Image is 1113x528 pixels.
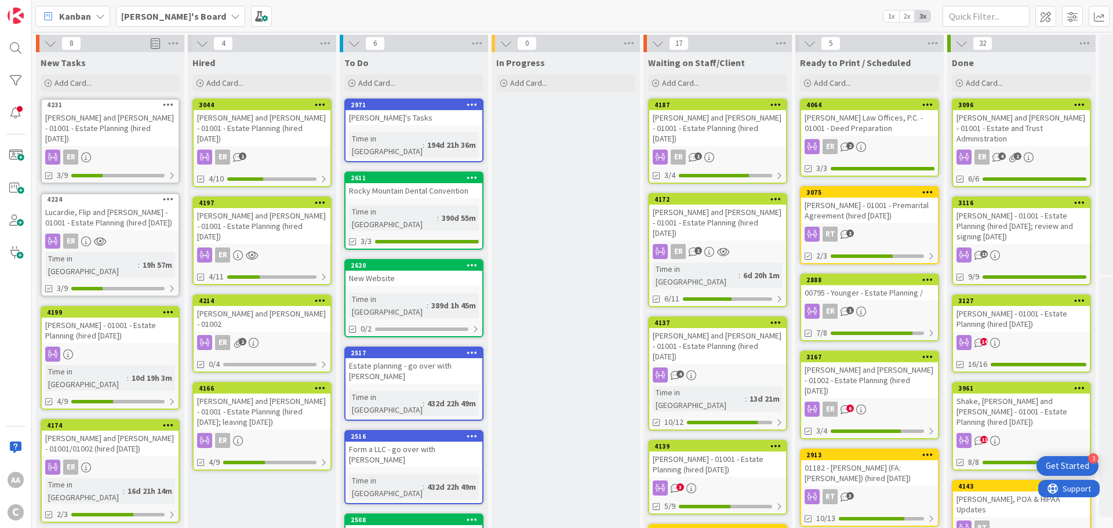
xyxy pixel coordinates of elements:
[129,372,175,384] div: 10d 19h 3m
[806,353,938,361] div: 3167
[45,365,127,391] div: Time in [GEOGRAPHIC_DATA]
[669,37,689,50] span: 17
[213,37,233,50] span: 4
[801,352,938,398] div: 3167[PERSON_NAME] and [PERSON_NAME] - 01002 - Estate Planning (hired [DATE])
[953,306,1090,332] div: [PERSON_NAME] - 01001 - Estate Planning (hired [DATE])
[953,394,1090,429] div: Shake, [PERSON_NAME] and [PERSON_NAME] - 01001 - Estate Planning (hired [DATE])
[351,516,482,524] div: 2508
[42,307,179,343] div: 4199[PERSON_NAME] - 01001 - Estate Planning (hired [DATE])
[194,198,330,244] div: 4197[PERSON_NAME] and [PERSON_NAME] - 01001 - Estate Planning (hired [DATE])
[351,349,482,357] div: 2517
[1046,460,1089,472] div: Get Started
[806,276,938,284] div: 2888
[953,383,1090,394] div: 3961
[215,247,230,263] div: ER
[823,139,838,154] div: ER
[806,101,938,109] div: 4064
[45,252,138,278] div: Time in [GEOGRAPHIC_DATA]
[45,478,123,504] div: Time in [GEOGRAPHIC_DATA]
[649,318,786,328] div: 4137
[958,482,1090,490] div: 4143
[42,420,179,431] div: 4174
[846,307,854,314] span: 1
[980,436,988,443] span: 11
[801,275,938,300] div: 288800795 - Younger - Estate Planning /
[952,57,974,68] span: Done
[423,480,424,493] span: :
[42,100,179,110] div: 4231
[816,327,827,339] span: 7/8
[968,173,979,185] span: 6/6
[47,421,179,429] div: 4174
[694,247,702,254] span: 1
[958,101,1090,109] div: 3096
[823,227,838,242] div: RT
[968,456,979,468] span: 8/8
[61,37,81,50] span: 8
[345,260,482,286] div: 2620New Website
[899,10,915,22] span: 2x
[42,110,179,146] div: [PERSON_NAME] and [PERSON_NAME] - 01001 - Estate Planning (hired [DATE])
[816,512,835,525] span: 10/13
[676,370,684,378] span: 4
[801,100,938,110] div: 4064
[801,100,938,136] div: 4064[PERSON_NAME] Law Offices, P.C. - 01001 - Deed Preparation
[664,169,675,181] span: 3/4
[801,275,938,285] div: 2888
[953,198,1090,244] div: 3116[PERSON_NAME] - 01001 - Estate Planning (hired [DATE]; review and signing [DATE])
[42,205,179,230] div: Lucardie, Flip and [PERSON_NAME] - 01001 - Estate Planning (hired [DATE])
[199,297,330,305] div: 4214
[654,319,786,327] div: 4137
[801,450,938,486] div: 291301182 - [PERSON_NAME] (FA: [PERSON_NAME]) (hired [DATE])
[54,78,92,88] span: Add Card...
[664,416,683,428] span: 10/12
[24,2,53,16] span: Support
[345,110,482,125] div: [PERSON_NAME]'s Tasks
[953,100,1090,110] div: 3096
[806,188,938,196] div: 3075
[801,460,938,486] div: 01182 - [PERSON_NAME] (FA: [PERSON_NAME]) (hired [DATE])
[423,397,424,410] span: :
[42,194,179,230] div: 4224Lucardie, Flip and [PERSON_NAME] - 01001 - Estate Planning (hired [DATE])
[424,480,479,493] div: 432d 22h 49m
[192,57,215,68] span: Hired
[517,37,537,50] span: 0
[649,451,786,477] div: [PERSON_NAME] - 01001 - Estate Planning (hired [DATE])
[427,299,428,312] span: :
[662,78,699,88] span: Add Card...
[424,397,479,410] div: 432d 22h 49m
[801,139,938,154] div: ER
[8,504,24,520] div: C
[345,100,482,125] div: 2971[PERSON_NAME]'s Tasks
[351,432,482,440] div: 2516
[1014,152,1021,160] span: 1
[980,338,988,345] span: 14
[958,199,1090,207] div: 3116
[199,101,330,109] div: 3044
[801,110,938,136] div: [PERSON_NAME] Law Offices, P.C. - 01001 - Deed Preparation
[239,152,246,160] span: 1
[816,425,827,437] span: 3/4
[209,271,224,283] span: 4/11
[140,258,175,271] div: 19h 57m
[747,392,783,405] div: 13d 21m
[345,431,482,442] div: 2516
[194,247,330,263] div: ER
[953,296,1090,306] div: 3127
[194,100,330,146] div: 3044[PERSON_NAME] and [PERSON_NAME] - 01001 - Estate Planning (hired [DATE])
[649,194,786,241] div: 4172[PERSON_NAME] and [PERSON_NAME] - 01001 - Estate Planning (hired [DATE])
[649,441,786,477] div: 4139[PERSON_NAME] - 01001 - Estate Planning (hired [DATE])
[345,348,482,384] div: 2517Estate planning - go over with [PERSON_NAME]
[345,431,482,467] div: 2516Form a LLC - go over with [PERSON_NAME]
[345,100,482,110] div: 2971
[123,485,125,497] span: :
[649,318,786,364] div: 4137[PERSON_NAME] and [PERSON_NAME] - 01001 - Estate Planning (hired [DATE])
[953,208,1090,244] div: [PERSON_NAME] - 01001 - Estate Planning (hired [DATE]; review and signing [DATE])
[209,456,220,468] span: 4/9
[344,57,369,68] span: To Do
[801,227,938,242] div: RT
[806,451,938,459] div: 2913
[966,78,1003,88] span: Add Card...
[953,296,1090,332] div: 3127[PERSON_NAME] - 01001 - Estate Planning (hired [DATE])
[42,100,179,146] div: 4231[PERSON_NAME] and [PERSON_NAME] - 01001 - Estate Planning (hired [DATE])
